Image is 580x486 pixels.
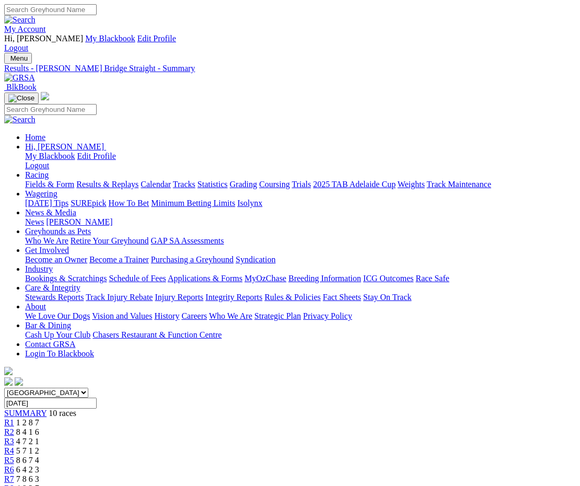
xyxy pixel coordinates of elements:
[25,293,576,302] div: Care & Integrity
[25,340,75,349] a: Contact GRSA
[92,311,152,320] a: Vision and Values
[137,34,176,43] a: Edit Profile
[4,4,97,15] input: Search
[25,189,57,198] a: Wagering
[25,311,576,321] div: About
[25,199,68,207] a: [DATE] Tips
[77,152,116,160] a: Edit Profile
[89,255,149,264] a: Become a Trainer
[25,330,576,340] div: Bar & Dining
[264,293,321,302] a: Rules & Policies
[181,311,207,320] a: Careers
[4,64,576,73] a: Results - [PERSON_NAME] Bridge Straight - Summary
[4,456,14,465] a: R5
[198,180,228,189] a: Statistics
[76,180,138,189] a: Results & Replays
[16,456,39,465] span: 8 6 7 4
[46,217,112,226] a: [PERSON_NAME]
[25,180,74,189] a: Fields & Form
[25,330,90,339] a: Cash Up Your Club
[25,321,71,330] a: Bar & Dining
[25,161,49,170] a: Logout
[151,255,234,264] a: Purchasing a Greyhound
[25,142,104,151] span: Hi, [PERSON_NAME]
[4,418,14,427] a: R1
[168,274,242,283] a: Applications & Forms
[303,311,352,320] a: Privacy Policy
[154,311,179,320] a: History
[4,34,83,43] span: Hi, [PERSON_NAME]
[25,349,94,358] a: Login To Blackbook
[151,199,235,207] a: Minimum Betting Limits
[4,104,97,115] input: Search
[6,83,37,91] span: BlkBook
[25,199,576,208] div: Wagering
[415,274,449,283] a: Race Safe
[155,293,203,302] a: Injury Reports
[25,152,576,170] div: Hi, [PERSON_NAME]
[151,236,224,245] a: GAP SA Assessments
[16,418,39,427] span: 1 2 8 7
[363,274,413,283] a: ICG Outcomes
[25,217,576,227] div: News & Media
[41,92,49,100] img: logo-grsa-white.png
[398,180,425,189] a: Weights
[25,293,84,302] a: Stewards Reports
[4,475,14,483] a: R7
[4,465,14,474] span: R6
[25,208,76,217] a: News & Media
[205,293,262,302] a: Integrity Reports
[25,142,106,151] a: Hi, [PERSON_NAME]
[4,43,28,52] a: Logout
[25,302,46,311] a: About
[288,274,361,283] a: Breeding Information
[230,180,257,189] a: Grading
[25,236,68,245] a: Who We Are
[4,367,13,375] img: logo-grsa-white.png
[71,199,106,207] a: SUREpick
[25,274,107,283] a: Bookings & Scratchings
[49,409,76,418] span: 10 races
[25,264,53,273] a: Industry
[245,274,286,283] a: MyOzChase
[25,217,44,226] a: News
[86,293,153,302] a: Track Injury Rebate
[25,311,90,320] a: We Love Our Dogs
[16,427,39,436] span: 8 4 1 6
[25,227,91,236] a: Greyhounds as Pets
[4,377,13,386] img: facebook.svg
[4,83,37,91] a: BlkBook
[10,54,28,62] span: Menu
[4,73,35,83] img: GRSA
[363,293,411,302] a: Stay On Track
[4,34,576,53] div: My Account
[25,180,576,189] div: Racing
[25,246,69,254] a: Get Involved
[4,446,14,455] a: R4
[237,199,262,207] a: Isolynx
[71,236,149,245] a: Retire Your Greyhound
[4,25,46,33] a: My Account
[254,311,301,320] a: Strategic Plan
[259,180,290,189] a: Coursing
[4,409,47,418] a: SUMMARY
[4,437,14,446] a: R3
[4,398,97,409] input: Select date
[4,15,36,25] img: Search
[4,427,14,436] a: R2
[15,377,23,386] img: twitter.svg
[427,180,491,189] a: Track Maintenance
[25,283,80,292] a: Care & Integrity
[141,180,171,189] a: Calendar
[323,293,361,302] a: Fact Sheets
[173,180,195,189] a: Tracks
[16,475,39,483] span: 7 8 6 3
